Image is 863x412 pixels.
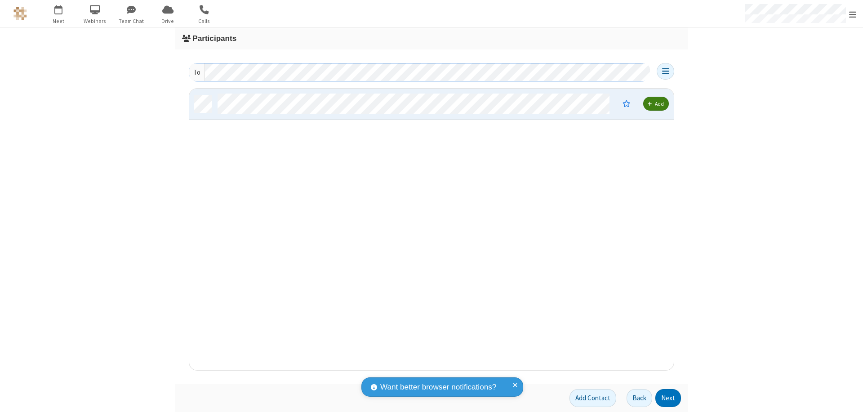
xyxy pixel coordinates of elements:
[115,17,148,25] span: Team Chat
[380,381,496,393] span: Want better browser notifications?
[189,89,675,371] div: grid
[627,389,652,407] button: Back
[616,96,636,111] button: Moderator
[575,394,610,402] span: Add Contact
[189,63,205,81] div: To
[655,389,681,407] button: Next
[182,34,681,43] h3: Participants
[643,97,669,111] button: Add
[657,63,674,80] button: Open menu
[13,7,27,20] img: QA Selenium DO NOT DELETE OR CHANGE
[187,17,221,25] span: Calls
[151,17,185,25] span: Drive
[569,389,616,407] button: Add Contact
[42,17,76,25] span: Meet
[78,17,112,25] span: Webinars
[655,100,664,107] span: Add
